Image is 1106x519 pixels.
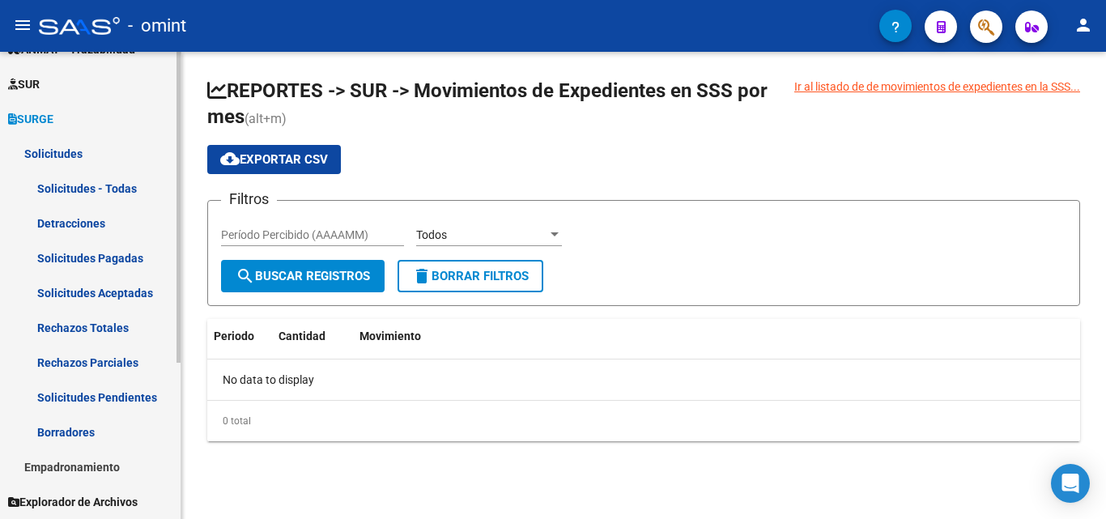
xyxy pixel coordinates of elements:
[794,78,1080,96] a: Ir al listado de de movimientos de expedientes en la SSS...
[207,359,1080,400] div: No data to display
[359,330,421,342] span: Movimiento
[353,319,1080,354] datatable-header-cell: Movimiento
[236,269,370,283] span: Buscar Registros
[1051,464,1090,503] div: Open Intercom Messenger
[416,228,447,241] span: Todos
[13,15,32,35] mat-icon: menu
[245,111,287,126] span: (alt+m)
[398,260,543,292] button: Borrar Filtros
[8,75,40,93] span: SUR
[1074,15,1093,35] mat-icon: person
[207,401,1080,441] div: 0 total
[220,152,328,167] span: Exportar CSV
[412,269,529,283] span: Borrar Filtros
[128,8,186,44] span: - omint
[221,188,277,211] h3: Filtros
[412,266,432,286] mat-icon: delete
[220,149,240,168] mat-icon: cloud_download
[207,79,768,128] span: REPORTES -> SUR -> Movimientos de Expedientes en SSS por mes
[8,110,53,128] span: SURGE
[207,319,272,354] datatable-header-cell: Periodo
[279,330,325,342] span: Cantidad
[221,260,385,292] button: Buscar Registros
[272,319,353,354] datatable-header-cell: Cantidad
[214,330,254,342] span: Periodo
[207,145,341,174] button: Exportar CSV
[236,266,255,286] mat-icon: search
[8,493,138,511] span: Explorador de Archivos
